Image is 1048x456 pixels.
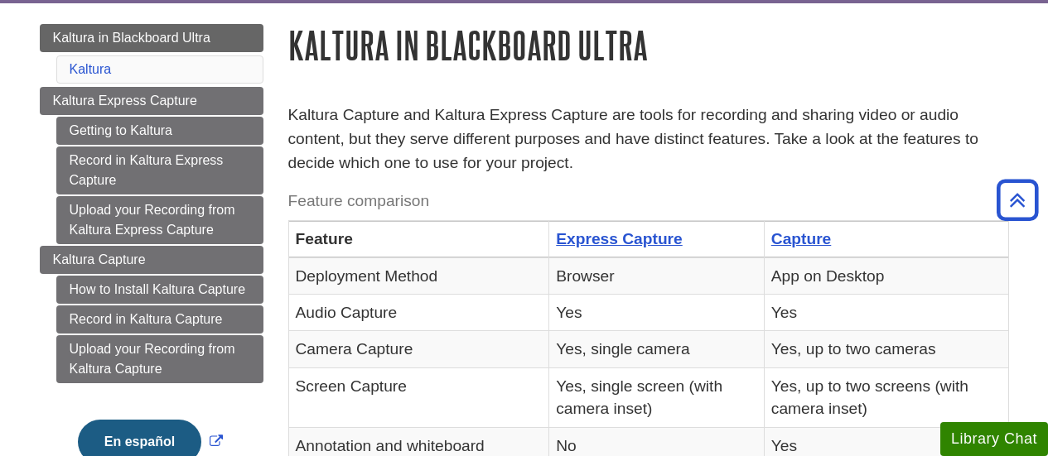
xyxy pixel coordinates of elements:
[56,196,263,244] a: Upload your Recording from Kaltura Express Capture
[991,189,1044,211] a: Back to Top
[549,367,765,427] td: Yes, single screen (with camera inset)
[53,94,197,108] span: Kaltura Express Capture
[288,331,549,367] td: Camera Capture
[56,117,263,145] a: Getting to Kaltura
[56,305,263,334] a: Record in Kaltura Capture
[40,246,263,274] a: Kaltura Capture
[56,146,263,194] a: Record in Kaltura Express Capture
[556,230,683,247] a: Express Capture
[764,367,1008,427] td: Yes, up to two screens (with camera inset)
[771,230,832,247] a: Capture
[549,257,765,294] td: Browser
[56,276,263,304] a: How to Install Kaltura Capture
[74,434,227,449] a: Link opens in new window
[288,257,549,294] td: Deployment Method
[288,221,549,257] th: Feature
[40,24,263,52] a: Kaltura in Blackboard Ultra
[288,103,1009,175] p: Kaltura Capture and Kaltura Express Capture are tools for recording and sharing video or audio co...
[764,331,1008,367] td: Yes, up to two cameras
[53,31,210,45] span: Kaltura in Blackboard Ultra
[53,252,146,266] span: Kaltura Capture
[288,24,1009,66] h1: Kaltura in Blackboard Ultra
[288,183,1009,220] caption: Feature comparison
[764,295,1008,331] td: Yes
[940,422,1048,456] button: Library Chat
[40,87,263,115] a: Kaltura Express Capture
[70,62,112,76] a: Kaltura
[764,257,1008,294] td: App on Desktop
[288,367,549,427] td: Screen Capture
[288,295,549,331] td: Audio Capture
[56,335,263,383] a: Upload your Recording from Kaltura Capture
[549,331,765,367] td: Yes, single camera
[549,295,765,331] td: Yes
